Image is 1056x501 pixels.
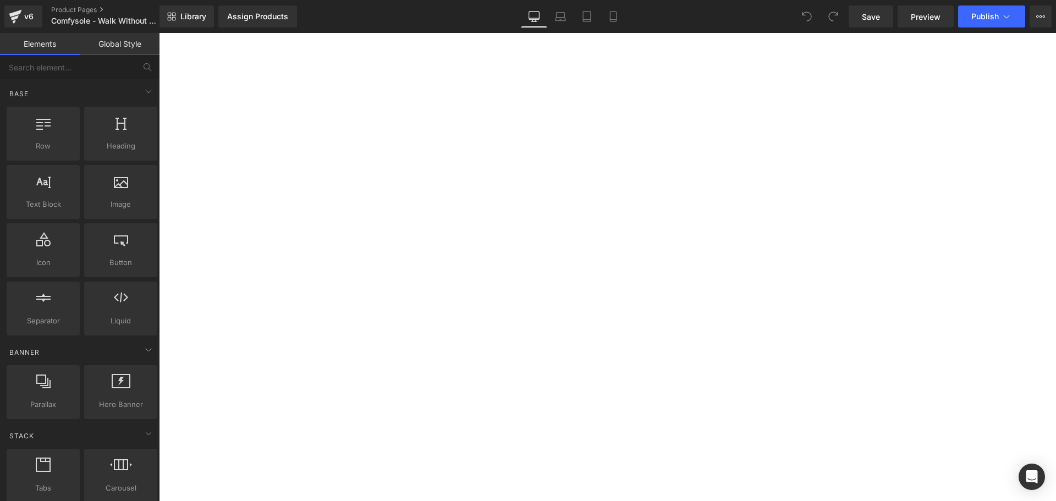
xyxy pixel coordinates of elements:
a: New Library [159,5,214,27]
span: Parallax [10,399,76,410]
span: Separator [10,315,76,327]
span: Banner [8,347,41,357]
span: Base [8,89,30,99]
span: Carousel [87,482,154,494]
span: Liquid [87,315,154,327]
a: Product Pages [51,5,178,14]
button: More [1030,5,1052,27]
span: Save [862,11,880,23]
span: Preview [911,11,941,23]
span: Row [10,140,76,152]
button: Publish [958,5,1025,27]
a: Laptop [547,5,574,27]
span: Library [180,12,206,21]
span: Comfysole - Walk Without Pain Spanish [51,16,157,25]
span: Image [87,199,154,210]
button: Redo [822,5,844,27]
button: Undo [796,5,818,27]
div: Open Intercom Messenger [1019,464,1045,490]
span: Hero Banner [87,399,154,410]
span: Icon [10,257,76,268]
a: Tablet [574,5,600,27]
span: Stack [8,431,35,441]
span: Heading [87,140,154,152]
div: Assign Products [227,12,288,21]
span: Button [87,257,154,268]
div: v6 [22,9,36,24]
a: Desktop [521,5,547,27]
a: Preview [898,5,954,27]
span: Text Block [10,199,76,210]
a: v6 [4,5,42,27]
a: Global Style [80,33,159,55]
span: Publish [971,12,999,21]
span: Tabs [10,482,76,494]
a: Mobile [600,5,626,27]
